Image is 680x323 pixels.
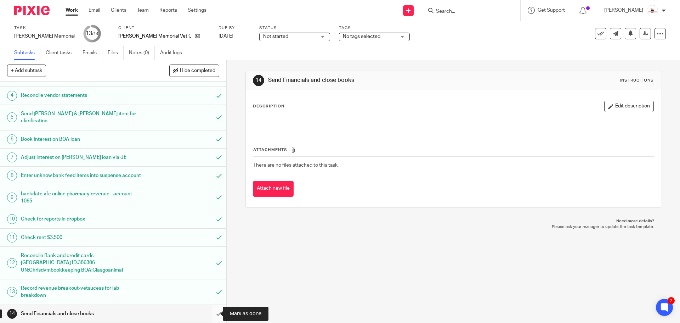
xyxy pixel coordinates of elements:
span: Not started [263,34,288,39]
label: Tags [339,25,410,31]
a: Notes (0) [129,46,155,60]
p: [PERSON_NAME] Memorial Vet Clinic [118,33,191,40]
div: 7 [7,152,17,162]
label: Task [14,25,75,31]
button: Attach new file [253,181,294,197]
a: Client tasks [46,46,77,60]
div: 8 [7,171,17,180]
h1: Reconcile vendor statements [21,90,143,101]
h1: Book Interest on BOA loan [21,134,143,145]
h1: Send Financials and close books [21,308,143,319]
h1: Check for reports in dropbox [21,214,143,224]
small: /14 [92,32,98,36]
div: Instructions [620,78,654,83]
div: 10 [7,214,17,224]
a: Work [66,7,78,14]
span: Get Support [538,8,565,13]
label: Due by [219,25,250,31]
h1: Check rent $3,500 [21,232,143,243]
p: Description [253,104,284,109]
input: Search [435,9,499,15]
a: Settings [188,7,206,14]
h1: Enter unknow bank feed items into suspense account [21,170,143,181]
div: Glasgo Memorial [14,33,75,40]
div: 6 [7,134,17,144]
span: No tags selected [343,34,380,39]
label: Status [259,25,330,31]
button: Edit description [604,101,654,112]
div: 4 [7,91,17,101]
span: There are no files attached to this task. [253,163,339,168]
img: Pixie [14,6,50,15]
span: [DATE] [219,34,233,39]
h1: Record revenue breakout-vetsucess for lab breakdown [21,283,143,301]
button: + Add subtask [7,65,46,77]
a: Reports [159,7,177,14]
div: 14 [7,309,17,319]
div: 2 [668,297,675,304]
a: Audit logs [160,46,187,60]
div: 12 [7,258,17,268]
span: Attachments [253,148,287,152]
div: 11 [7,233,17,243]
h1: backdate vfc online pharmacy revenue - account 1065 [21,189,143,207]
a: Team [137,7,149,14]
div: 13 [7,287,17,297]
p: Please ask your manager to update the task template. [253,224,654,230]
h1: Reconcile Bank and credit cards- [GEOGRAPHIC_DATA] ID:386306 UN:Chrisdvmbookkeeping BOA:Glasgoanimal [21,250,143,275]
span: Hide completed [180,68,215,74]
p: [PERSON_NAME] [604,7,643,14]
a: Files [108,46,124,60]
div: [PERSON_NAME] Memorial [14,33,75,40]
h1: Send [PERSON_NAME] & [PERSON_NAME] item for clarification [21,108,143,127]
button: Hide completed [169,65,219,77]
div: 14 [253,75,264,86]
img: EtsyProfilePhoto.jpg [647,5,658,16]
div: 5 [7,112,17,122]
div: 9 [7,193,17,202]
a: Subtasks [14,46,40,60]
div: 13 [86,29,98,38]
a: Clients [111,7,126,14]
a: Email [89,7,100,14]
label: Client [118,25,210,31]
p: Need more details? [253,218,654,224]
a: Emails [83,46,102,60]
h1: Send Financials and close books [268,77,469,84]
h1: Adjust interest on [PERSON_NAME] loan via JE [21,152,143,163]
